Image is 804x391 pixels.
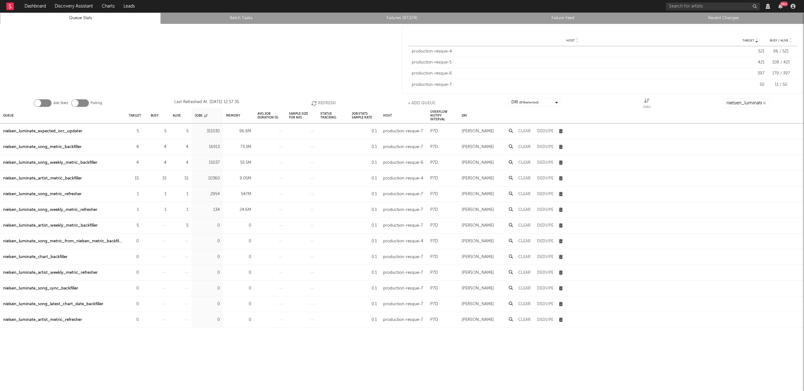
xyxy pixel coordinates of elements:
div: Status Tracking [320,109,345,122]
div: [PERSON_NAME] [462,128,494,135]
div: P7D [430,238,438,245]
button: Clear [518,271,531,275]
span: Target [742,39,754,42]
div: 4 [151,143,166,151]
div: 0 [226,285,251,292]
span: ( 8 / 8 selected) [519,99,539,106]
div: 15 [129,175,139,182]
div: P7D [430,190,438,198]
div: [PERSON_NAME] [462,159,494,167]
div: 4 [173,159,188,167]
div: 96.8M [226,128,251,135]
button: Dedupe [537,286,553,290]
div: Alive [173,109,181,122]
div: 73.3M [226,143,251,151]
div: [PERSON_NAME] [462,206,494,214]
div: 0 [195,300,220,308]
div: 0.1 [352,190,377,198]
div: 521 [736,48,764,55]
button: Clear [518,176,531,180]
div: 0 [129,316,139,324]
div: Last Refreshed At: [DATE] 12:57:35 [174,98,239,108]
div: Avg Job Duration (s) [258,109,283,122]
div: Target [129,109,141,122]
div: production-resque-7 [383,285,423,292]
div: 311030 [195,128,220,135]
div: 0 [195,253,220,261]
div: 0.1 [352,285,377,292]
div: 1 [173,206,188,214]
div: nielsen_luminate_song_sync_backfiller [3,285,78,292]
div: [PERSON_NAME] [462,253,494,261]
button: Clear [518,255,531,259]
div: Job Stats Sample Rate [352,109,377,122]
div: 1 [129,190,139,198]
a: nielsen_luminate_song_latest_chart_date_backfiller [3,300,103,308]
input: Search for artists [666,3,760,10]
div: 1 [173,190,188,198]
button: Clear [518,208,531,212]
button: Clear [518,223,531,228]
div: P7D [430,285,438,292]
a: nielsen_luminate_song_weekly_metric_refresher [3,206,97,214]
div: 15037 [195,159,220,167]
div: 2954 [195,190,220,198]
div: Jobs [643,103,651,111]
div: P7D [430,222,438,229]
div: 5 [151,128,166,135]
div: 134 [195,206,220,214]
label: Job Stats [53,99,68,107]
div: [PERSON_NAME] [462,238,494,245]
div: production-resque-5 [412,59,733,66]
div: 11 / 50 [768,82,794,88]
div: P7D [430,206,438,214]
div: 1 [151,206,166,214]
div: [PERSON_NAME] [462,175,494,182]
div: production-resque-4 [412,48,733,55]
div: 0.1 [352,128,377,135]
div: [PERSON_NAME] [462,285,494,292]
div: nielsen_luminate_artist_weekly_metric_backfiller [3,222,98,229]
div: 5 [129,222,139,229]
button: Clear [518,318,531,322]
div: 1 [151,190,166,198]
div: production-resque-7 [383,253,423,261]
div: 108 / 421 [768,59,794,66]
div: nielsen_luminate_expected_isrc_updater [3,128,82,135]
button: Dedupe [537,192,553,196]
div: 0.1 [352,238,377,245]
div: production-resque-7 [383,300,423,308]
div: 0.1 [352,206,377,214]
div: P7D [430,300,438,308]
div: 0 [226,253,251,261]
div: 4 [173,143,188,151]
div: Jobs [643,98,651,110]
button: Clear [518,129,531,133]
div: 9.05M [226,175,251,182]
div: 0 [195,269,220,277]
div: DRI [511,99,539,106]
a: nielsen_luminate_song_weekly_metric_backfiller [3,159,97,167]
div: Overflow Notify Interval [430,109,455,122]
div: [PERSON_NAME] [462,222,494,229]
button: + Add Queue [408,98,435,108]
div: 0 [226,222,251,229]
button: Dedupe [537,223,553,228]
button: Dedupe [537,176,553,180]
div: nielsen_luminate_song_metric_refresher [3,190,82,198]
button: Dedupe [537,161,553,165]
div: 0 [226,316,251,324]
a: Failure Feed [486,14,640,22]
div: production-resque-7 [383,143,423,151]
div: 0 [226,238,251,245]
div: 1 [129,206,139,214]
div: [PERSON_NAME] [462,300,494,308]
div: 0 [195,316,220,324]
button: Clear [518,302,531,306]
div: production-resque-4 [383,238,423,245]
div: 16913 [195,143,220,151]
div: nielsen_luminate_song_metric_from_nielsen_metric_backfiller [3,238,122,245]
button: Dedupe [537,255,553,259]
